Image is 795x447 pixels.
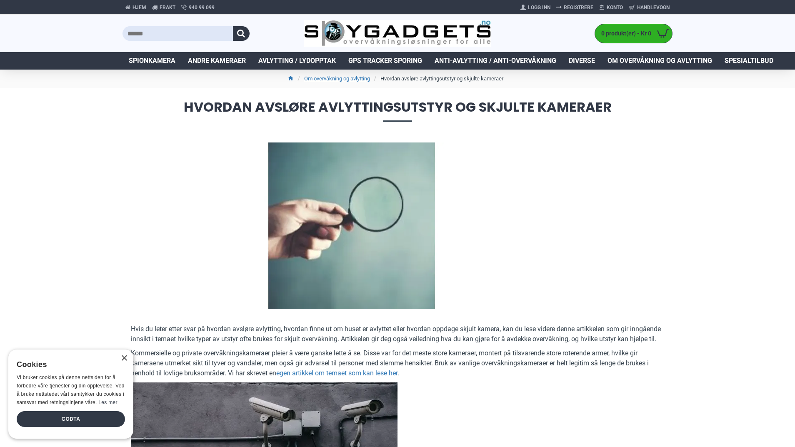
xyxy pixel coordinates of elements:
a: Diverse [562,52,601,70]
a: GPS Tracker Sporing [342,52,428,70]
p: Hvis du leter etter svar på hvordan avsløre avlytting, hvordan finne ut om huset er avlyttet elle... [131,324,664,344]
a: Andre kameraer [182,52,252,70]
a: Les mer, opens a new window [98,400,117,405]
span: Logg Inn [528,4,550,11]
span: 0 produkt(er) - Kr 0 [595,29,653,38]
span: Registrere [564,4,593,11]
a: egen artikkel om temaet som kan lese her [276,368,398,378]
span: Handlevogn [637,4,670,11]
span: Spesialtilbud [725,56,773,66]
a: Registrere [553,1,596,14]
a: Spionkamera [122,52,182,70]
span: Hjem [132,4,146,11]
p: Kommersielle og private overvåkningskameraer pleier å være ganske lette å se. Disse var for det m... [131,348,664,378]
span: Frakt [160,4,175,11]
span: Konto [607,4,623,11]
span: Vi bruker cookies på denne nettsiden for å forbedre våre tjenester og din opplevelse. Ved å bruke... [17,375,125,405]
a: Anti-avlytting / Anti-overvåkning [428,52,562,70]
a: 0 produkt(er) - Kr 0 [595,24,672,43]
a: Om overvåkning og avlytting [601,52,718,70]
div: Godta [17,411,125,427]
span: Andre kameraer [188,56,246,66]
a: Om overvåkning og avlytting [304,75,370,83]
span: Om overvåkning og avlytting [607,56,712,66]
span: Avlytting / Lydopptak [258,56,336,66]
span: 940 99 099 [189,4,215,11]
img: Hvordan avsløre avlyttingsutstyr og skjulte kameraer [131,142,572,309]
span: Spionkamera [129,56,175,66]
a: Spesialtilbud [718,52,780,70]
a: Logg Inn [517,1,553,14]
span: Anti-avlytting / Anti-overvåkning [435,56,556,66]
a: Avlytting / Lydopptak [252,52,342,70]
a: Handlevogn [626,1,672,14]
div: Cookies [17,356,120,374]
div: Close [121,355,127,362]
span: GPS Tracker Sporing [348,56,422,66]
img: SpyGadgets.no [304,20,491,47]
span: Hvordan avsløre avlyttingsutstyr og skjulte kameraer [122,100,672,122]
span: Diverse [569,56,595,66]
a: Konto [596,1,626,14]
